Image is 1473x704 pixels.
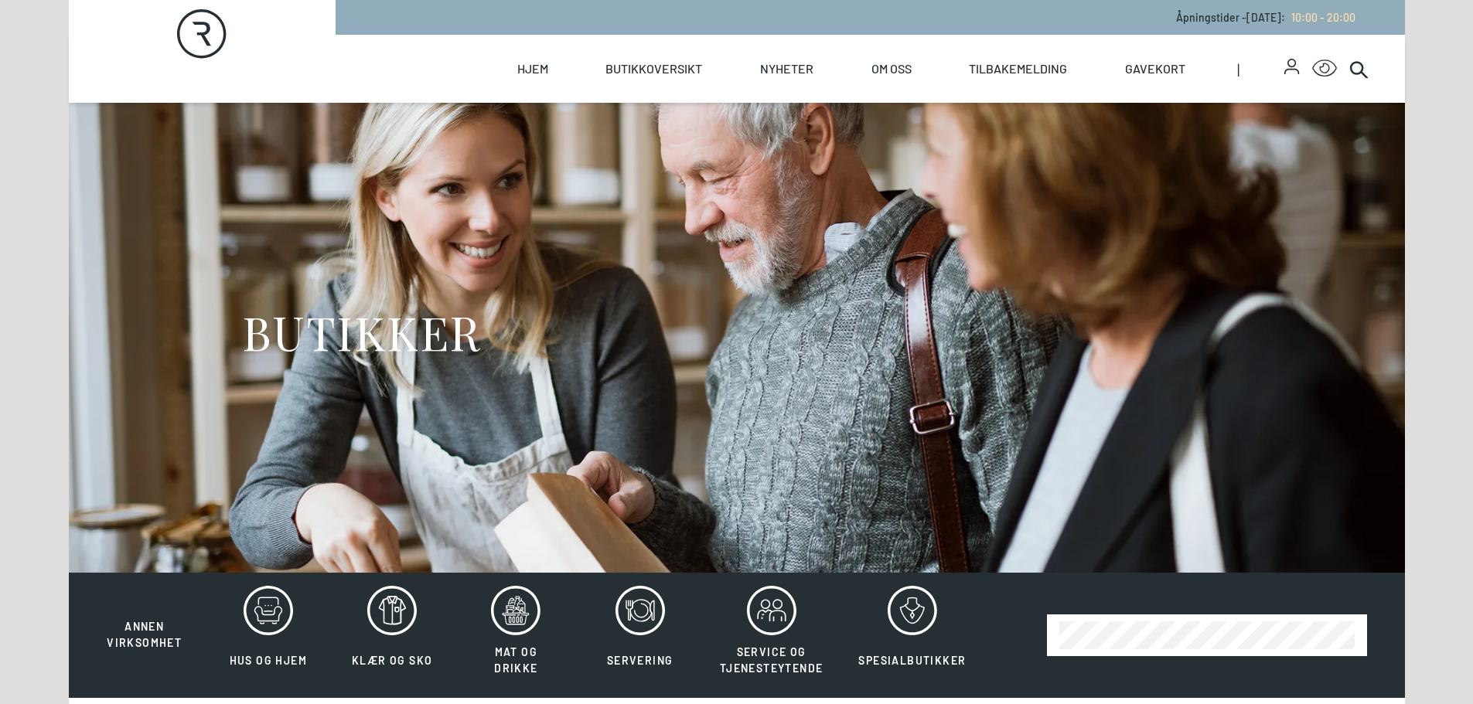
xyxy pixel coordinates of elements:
[1237,35,1285,103] span: |
[580,585,701,685] button: Servering
[1176,9,1355,26] p: Åpningstider - [DATE] :
[455,585,576,685] button: Mat og drikke
[208,585,329,685] button: Hus og hjem
[871,35,912,103] a: Om oss
[605,35,702,103] a: Butikkoversikt
[242,303,481,361] h1: BUTIKKER
[517,35,548,103] a: Hjem
[352,654,432,667] span: Klær og sko
[15,655,142,696] iframe: Manage Preferences
[760,35,813,103] a: Nyheter
[494,645,537,675] span: Mat og drikke
[84,585,205,651] button: Annen virksomhet
[704,585,840,685] button: Service og tjenesteytende
[332,585,452,685] button: Klær og sko
[1291,11,1355,24] span: 10:00 - 20:00
[607,654,673,667] span: Servering
[969,35,1067,103] a: Tilbakemelding
[1312,56,1337,81] button: Open Accessibility Menu
[1125,35,1185,103] a: Gavekort
[720,645,823,675] span: Service og tjenesteytende
[1285,11,1355,24] a: 10:00 - 20:00
[842,585,982,685] button: Spesialbutikker
[858,654,966,667] span: Spesialbutikker
[107,620,182,649] span: Annen virksomhet
[230,654,307,667] span: Hus og hjem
